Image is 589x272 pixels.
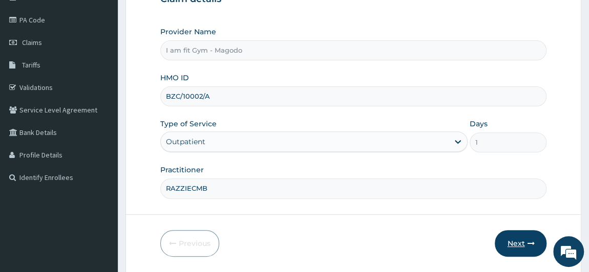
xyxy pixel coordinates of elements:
[19,51,41,77] img: d_794563401_company_1708531726252_794563401
[160,119,217,129] label: Type of Service
[160,165,204,175] label: Practitioner
[5,171,195,207] textarea: Type your message and hit 'Enter'
[470,119,488,129] label: Days
[160,27,216,37] label: Provider Name
[59,75,141,178] span: We're online!
[22,60,40,70] span: Tariffs
[160,73,189,83] label: HMO ID
[168,5,193,30] div: Minimize live chat window
[53,57,172,71] div: Chat with us now
[22,38,42,47] span: Claims
[495,230,546,257] button: Next
[160,86,547,106] input: Enter HMO ID
[160,178,547,198] input: Enter Name
[160,230,219,257] button: Previous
